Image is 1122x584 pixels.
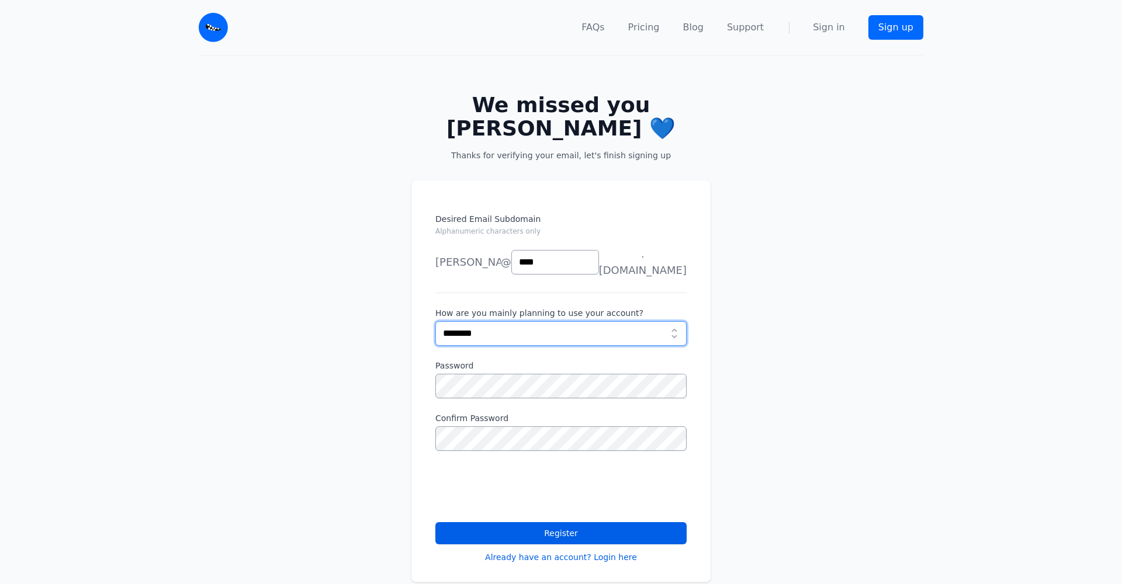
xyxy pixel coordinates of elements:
a: FAQs [581,20,604,34]
p: Thanks for verifying your email, let's finish signing up [430,150,692,161]
h2: We missed you [PERSON_NAME] 💙 [430,93,692,140]
label: Password [435,360,687,371]
label: How are you mainly planning to use your account? [435,307,687,319]
label: Confirm Password [435,412,687,424]
a: Sign up [868,15,923,40]
span: .[DOMAIN_NAME] [599,246,687,279]
a: Already have an account? Login here [485,551,637,563]
a: Sign in [813,20,845,34]
iframe: reCAPTCHA [435,465,613,510]
img: Email Monster [199,13,228,42]
small: Alphanumeric characters only [435,227,541,235]
li: [PERSON_NAME] [435,251,500,274]
a: Blog [683,20,704,34]
span: @ [501,254,511,270]
a: Support [727,20,764,34]
button: Register [435,522,687,544]
label: Desired Email Subdomain [435,213,687,244]
a: Pricing [628,20,660,34]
